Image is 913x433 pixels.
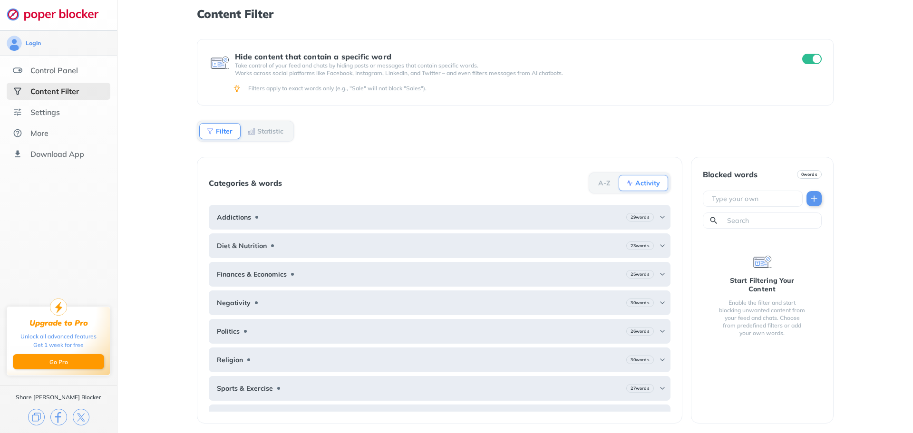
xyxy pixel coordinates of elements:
[711,194,798,203] input: Type your own
[30,66,78,75] div: Control Panel
[30,149,84,159] div: Download App
[217,356,243,364] b: Religion
[631,242,649,249] b: 23 words
[216,128,233,134] b: Filter
[209,179,282,187] div: Categories & words
[631,356,649,363] b: 30 words
[13,128,22,138] img: about.svg
[33,341,84,349] div: Get 1 week for free
[13,354,104,369] button: Go Pro
[217,213,251,221] b: Addictions
[7,36,22,51] img: avatar.svg
[235,52,785,61] div: Hide content that contain a specific word
[217,327,240,335] b: Politics
[703,170,758,179] div: Blocked words
[20,332,97,341] div: Unlock all advanced features
[197,8,833,20] h1: Content Filter
[235,62,785,69] p: Take control of your feed and chats by hiding posts or messages that contain specific words.
[235,69,785,77] p: Works across social platforms like Facebook, Instagram, LinkedIn, and Twitter – and even filters ...
[29,318,88,327] div: Upgrade to Pro
[217,299,251,307] b: Negativity
[626,179,633,187] img: Activity
[631,328,649,335] b: 26 words
[13,149,22,159] img: download-app.svg
[248,127,255,135] img: Statistic
[718,299,806,337] div: Enable the filter and start blocking unwanted content from your feed and chats. Choose from prede...
[28,409,45,425] img: copy.svg
[217,270,287,278] b: Finances & Economics
[13,87,22,96] img: social-selected.svg
[50,298,67,316] img: upgrade-to-pro.svg
[30,128,49,138] div: More
[16,394,101,401] div: Share [PERSON_NAME] Blocker
[26,39,41,47] div: Login
[50,409,67,425] img: facebook.svg
[248,85,820,92] div: Filters apply to exact words only (e.g., "Sale" will not block "Sales").
[631,271,649,278] b: 25 words
[13,107,22,117] img: settings.svg
[73,409,89,425] img: x.svg
[718,276,806,293] div: Start Filtering Your Content
[635,180,660,186] b: Activity
[257,128,283,134] b: Statistic
[7,8,109,21] img: logo-webpage.svg
[30,107,60,117] div: Settings
[631,385,649,392] b: 27 words
[30,87,79,96] div: Content Filter
[217,385,273,392] b: Sports & Exercise
[631,299,649,306] b: 30 words
[726,216,817,225] input: Search
[598,180,611,186] b: A-Z
[217,242,267,250] b: Diet & Nutrition
[801,171,817,178] b: 0 words
[631,214,649,221] b: 29 words
[13,66,22,75] img: features.svg
[206,127,214,135] img: Filter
